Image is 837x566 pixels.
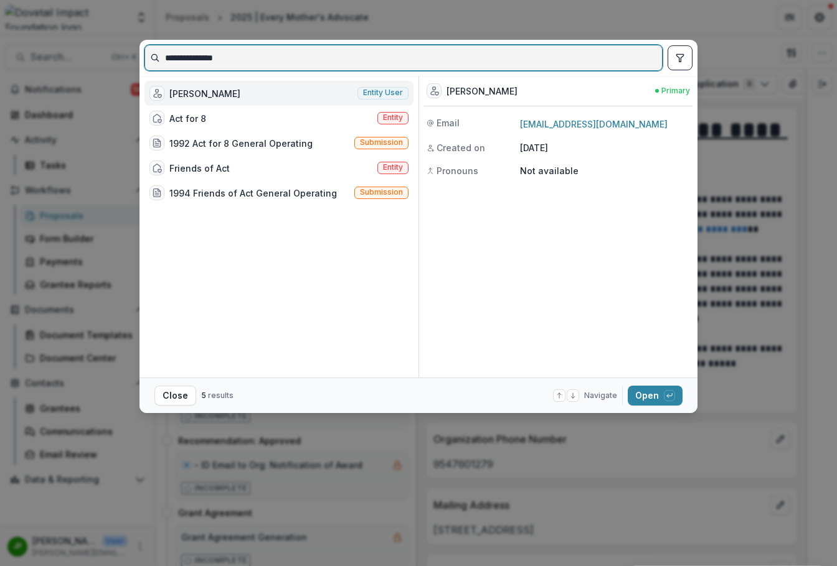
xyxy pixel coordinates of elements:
[169,137,313,150] div: 1992 Act for 8 General Operating
[520,119,668,129] a: [EMAIL_ADDRESS][DOMAIN_NAME]
[383,113,403,122] span: Entity
[668,45,693,70] button: toggle filters
[628,386,683,406] button: Open
[360,138,403,147] span: Submission
[208,391,234,400] span: results
[360,188,403,197] span: Submission
[520,164,690,177] p: Not available
[383,163,403,172] span: Entity
[169,87,240,100] div: [PERSON_NAME]
[169,187,337,200] div: 1994 Friends of Act General Operating
[520,141,690,154] p: [DATE]
[154,386,196,406] button: Close
[661,85,690,96] span: Primary
[437,164,478,177] span: Pronouns
[363,88,403,97] span: Entity user
[447,85,518,98] div: [PERSON_NAME]
[201,391,206,400] span: 5
[437,116,460,129] span: Email
[169,112,206,125] div: Act for 8
[437,141,485,154] span: Created on
[169,162,230,175] div: Friends of Act
[584,390,617,401] span: Navigate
